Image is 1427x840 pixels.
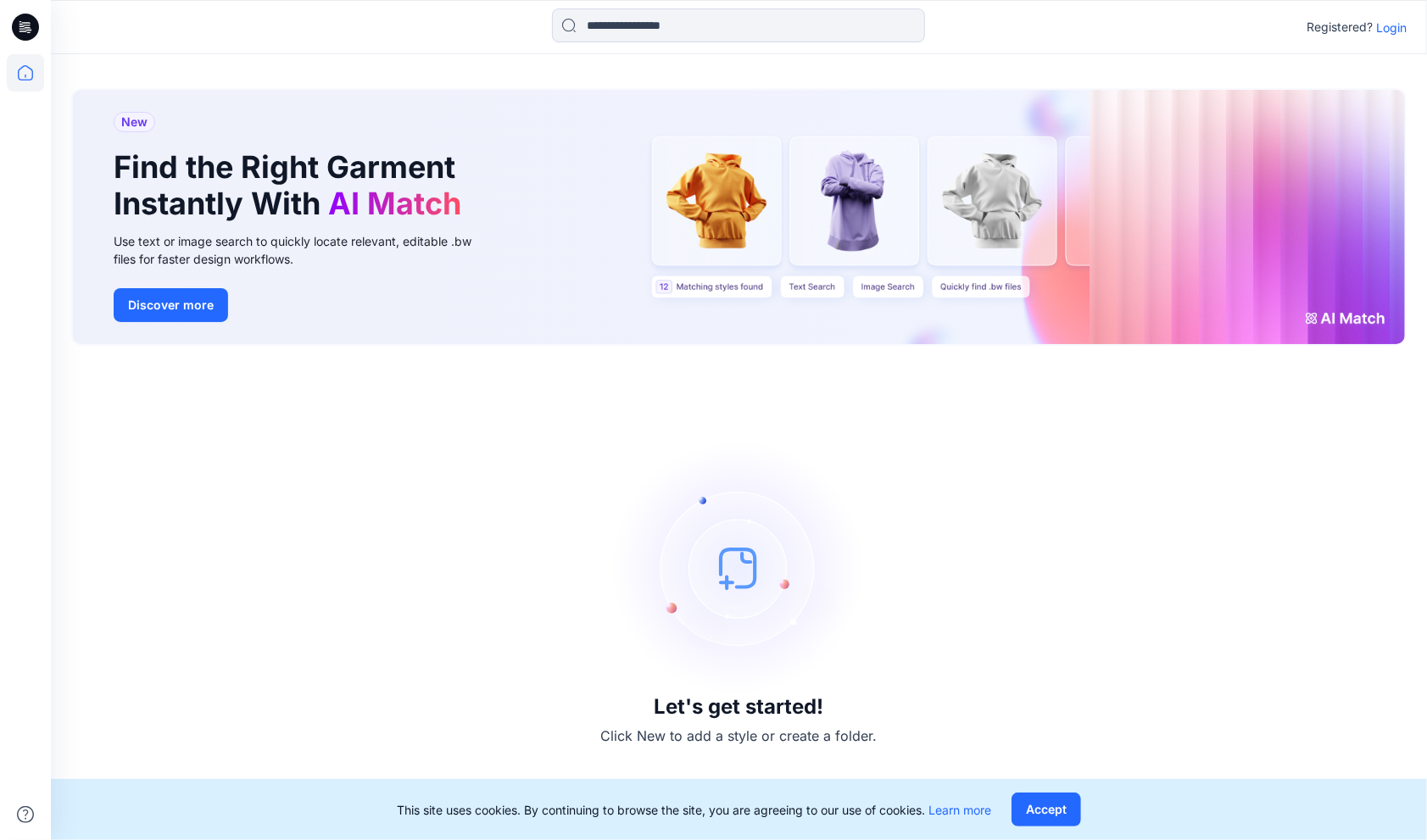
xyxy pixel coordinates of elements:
p: Login [1376,19,1407,36]
span: New [121,112,148,132]
h1: Find the Right Garment Instantly With [114,149,470,222]
img: empty-state-image.svg [612,441,867,695]
div: Use text or image search to quickly locate relevant, editable .bw files for faster design workflows. [114,232,495,268]
p: Registered? [1307,17,1373,37]
span: AI Match [328,185,461,222]
p: This site uses cookies. By continuing to browse the site, you are agreeing to our use of cookies. [397,801,991,819]
button: Accept [1012,793,1081,826]
button: Discover more [114,288,228,322]
p: Click New to add a style or create a folder. [601,726,878,746]
h3: Let's get started! [655,695,824,719]
a: Learn more [928,803,991,817]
